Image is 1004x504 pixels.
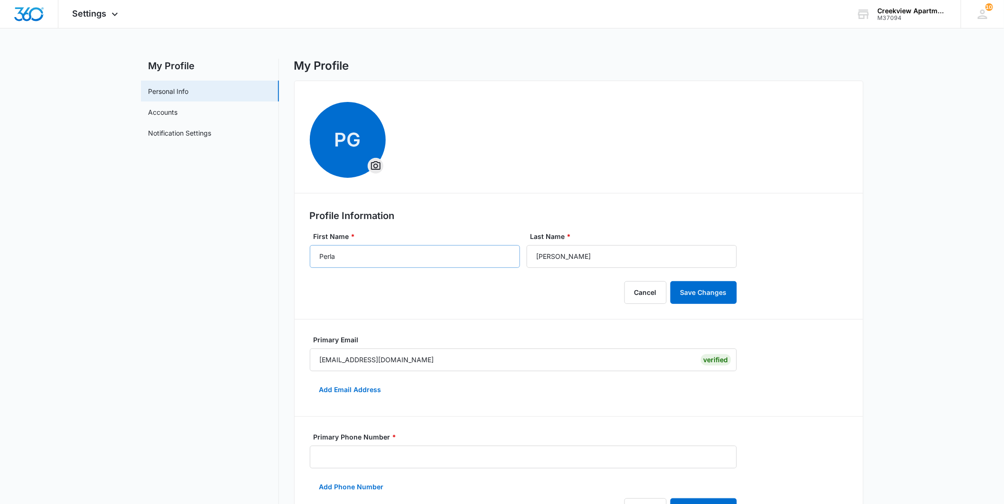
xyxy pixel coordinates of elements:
a: Notification Settings [149,128,212,138]
div: Verified [701,354,731,366]
div: notifications count [985,3,993,11]
button: Save Changes [670,281,737,304]
span: Settings [73,9,107,18]
span: 103 [985,3,993,11]
span: PGOverflow Menu [310,102,386,178]
label: First Name [314,231,524,241]
span: PG [310,102,386,178]
div: account name [878,7,947,15]
h2: Profile Information [310,209,395,223]
a: Personal Info [149,86,189,96]
div: account id [878,15,947,21]
a: Accounts [149,107,178,117]
h1: My Profile [294,59,349,73]
label: Primary Phone Number [314,432,741,442]
button: Overflow Menu [368,158,383,174]
h2: My Profile [141,59,279,73]
button: Cancel [624,281,667,304]
label: Last Name [530,231,741,241]
button: Add Phone Number [310,476,393,498]
label: Primary Email [314,335,741,345]
button: Add Email Address [310,378,391,401]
